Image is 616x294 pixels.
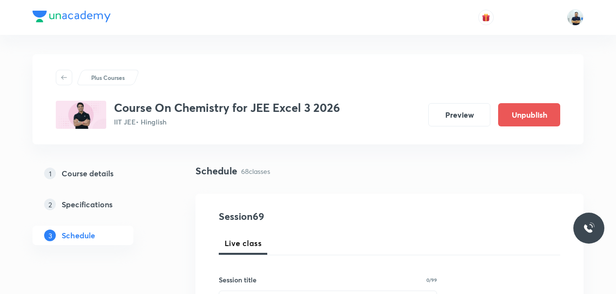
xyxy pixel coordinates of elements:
[91,73,125,82] p: Plus Courses
[44,230,56,241] p: 3
[498,103,560,126] button: Unpublish
[428,103,490,126] button: Preview
[567,9,584,26] img: URVIK PATEL
[32,11,111,25] a: Company Logo
[219,209,396,224] h4: Session 69
[56,101,106,129] img: 4b22e9ba01874789b2d4ff97e0607586.jpg
[32,11,111,22] img: Company Logo
[62,230,95,241] h5: Schedule
[219,275,257,285] h6: Session title
[114,117,340,127] p: IIT JEE • Hinglish
[32,195,164,214] a: 2Specifications
[482,13,490,22] img: avatar
[478,10,494,25] button: avatar
[225,237,261,249] span: Live class
[32,164,164,183] a: 1Course details
[44,199,56,210] p: 2
[426,278,437,282] p: 0/99
[44,168,56,179] p: 1
[62,199,113,210] h5: Specifications
[195,164,237,178] h4: Schedule
[114,101,340,115] h3: Course On Chemistry for JEE Excel 3 2026
[583,222,595,234] img: ttu
[62,168,113,179] h5: Course details
[241,166,270,176] p: 68 classes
